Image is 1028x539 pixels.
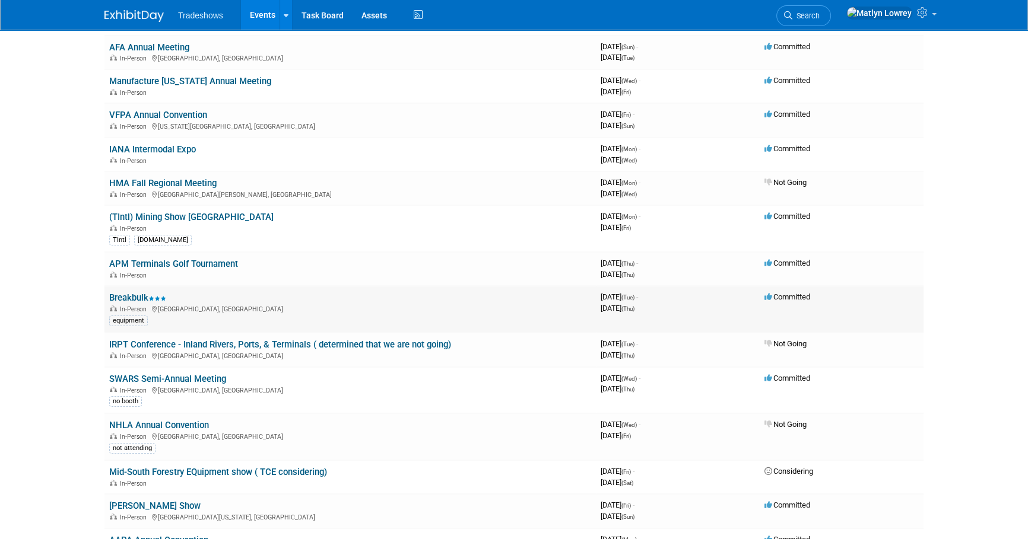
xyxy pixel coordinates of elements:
[109,512,591,521] div: [GEOGRAPHIC_DATA][US_STATE], [GEOGRAPHIC_DATA]
[109,396,142,407] div: no booth
[601,384,634,393] span: [DATE]
[109,212,274,222] a: (TIntl) Mining Show [GEOGRAPHIC_DATA]
[621,305,634,312] span: (Thu)
[639,178,640,187] span: -
[134,235,192,245] div: [DOMAIN_NAME]
[120,387,150,394] span: In-Person
[639,374,640,382] span: -
[109,374,226,384] a: SWARS Semi-Annual Meeting
[601,431,631,440] span: [DATE]
[601,144,640,153] span: [DATE]
[110,55,117,60] img: In-Person Event
[109,42,189,53] a: AFA Annual Meeting
[764,374,810,382] span: Committed
[109,178,217,189] a: HMA Fall Regional Meeting
[601,87,631,96] span: [DATE]
[110,157,117,163] img: In-Person Event
[601,76,640,85] span: [DATE]
[764,110,810,119] span: Committed
[109,315,148,326] div: equipment
[601,270,634,279] span: [DATE]
[621,44,634,50] span: (Sun)
[621,191,637,197] span: (Wed)
[621,294,634,301] span: (Tue)
[109,339,451,350] a: IRPT Conference - Inland Rivers, Ports, & Terminals ( determined that we are not going)
[109,385,591,394] div: [GEOGRAPHIC_DATA], [GEOGRAPHIC_DATA]
[120,433,150,441] span: In-Person
[120,89,150,97] span: In-Person
[764,259,810,267] span: Committed
[601,304,634,312] span: [DATE]
[110,514,117,519] img: In-Person Event
[621,386,634,393] span: (Thu)
[846,7,912,20] img: Matlyn Lowrey
[109,350,591,360] div: [GEOGRAPHIC_DATA], [GEOGRAPHIC_DATA]
[601,292,638,301] span: [DATE]
[764,467,813,476] span: Considering
[621,433,631,439] span: (Fri)
[601,110,634,119] span: [DATE]
[109,259,238,269] a: APM Terminals Golf Tournament
[621,55,634,61] span: (Tue)
[110,352,117,358] img: In-Person Event
[601,512,634,521] span: [DATE]
[601,178,640,187] span: [DATE]
[639,212,640,221] span: -
[764,292,810,301] span: Committed
[621,352,634,359] span: (Thu)
[601,420,640,429] span: [DATE]
[601,53,634,62] span: [DATE]
[601,212,640,221] span: [DATE]
[601,350,634,359] span: [DATE]
[764,76,810,85] span: Committed
[639,420,640,429] span: -
[601,478,633,487] span: [DATE]
[776,5,831,26] a: Search
[120,191,150,199] span: In-Person
[109,467,327,477] a: Mid-South Forestry EQuipment show ( TCE considering)
[109,121,591,130] div: [US_STATE][GEOGRAPHIC_DATA], [GEOGRAPHIC_DATA]
[110,191,117,197] img: In-Person Event
[636,339,638,348] span: -
[636,259,638,267] span: -
[178,11,223,20] span: Tradeshows
[109,235,130,245] div: TIntl
[764,339,807,348] span: Not Going
[601,223,631,232] span: [DATE]
[621,89,631,95] span: (Fri)
[120,272,150,279] span: In-Person
[621,146,637,152] span: (Mon)
[109,53,591,62] div: [GEOGRAPHIC_DATA], [GEOGRAPHIC_DATA]
[764,212,810,221] span: Committed
[109,443,156,454] div: not attending
[621,213,637,220] span: (Mon)
[110,480,117,486] img: In-Person Event
[120,305,150,313] span: In-Person
[764,420,807,429] span: Not Going
[110,89,117,95] img: In-Person Event
[120,514,150,521] span: In-Person
[636,292,638,301] span: -
[120,123,150,130] span: In-Person
[621,272,634,278] span: (Thu)
[621,260,634,267] span: (Thu)
[639,144,640,153] span: -
[120,225,150,232] span: In-Person
[621,123,634,129] span: (Sun)
[601,42,638,51] span: [DATE]
[120,157,150,165] span: In-Person
[109,420,209,430] a: NHLA Annual Convention
[120,480,150,487] span: In-Person
[764,42,810,51] span: Committed
[621,225,631,231] span: (Fri)
[104,10,164,22] img: ExhibitDay
[601,339,638,348] span: [DATE]
[110,305,117,311] img: In-Person Event
[601,189,637,198] span: [DATE]
[792,11,820,20] span: Search
[109,144,196,155] a: IANA Intermodal Expo
[601,467,634,476] span: [DATE]
[621,180,637,186] span: (Mon)
[109,189,591,199] div: [GEOGRAPHIC_DATA][PERSON_NAME], [GEOGRAPHIC_DATA]
[636,42,638,51] span: -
